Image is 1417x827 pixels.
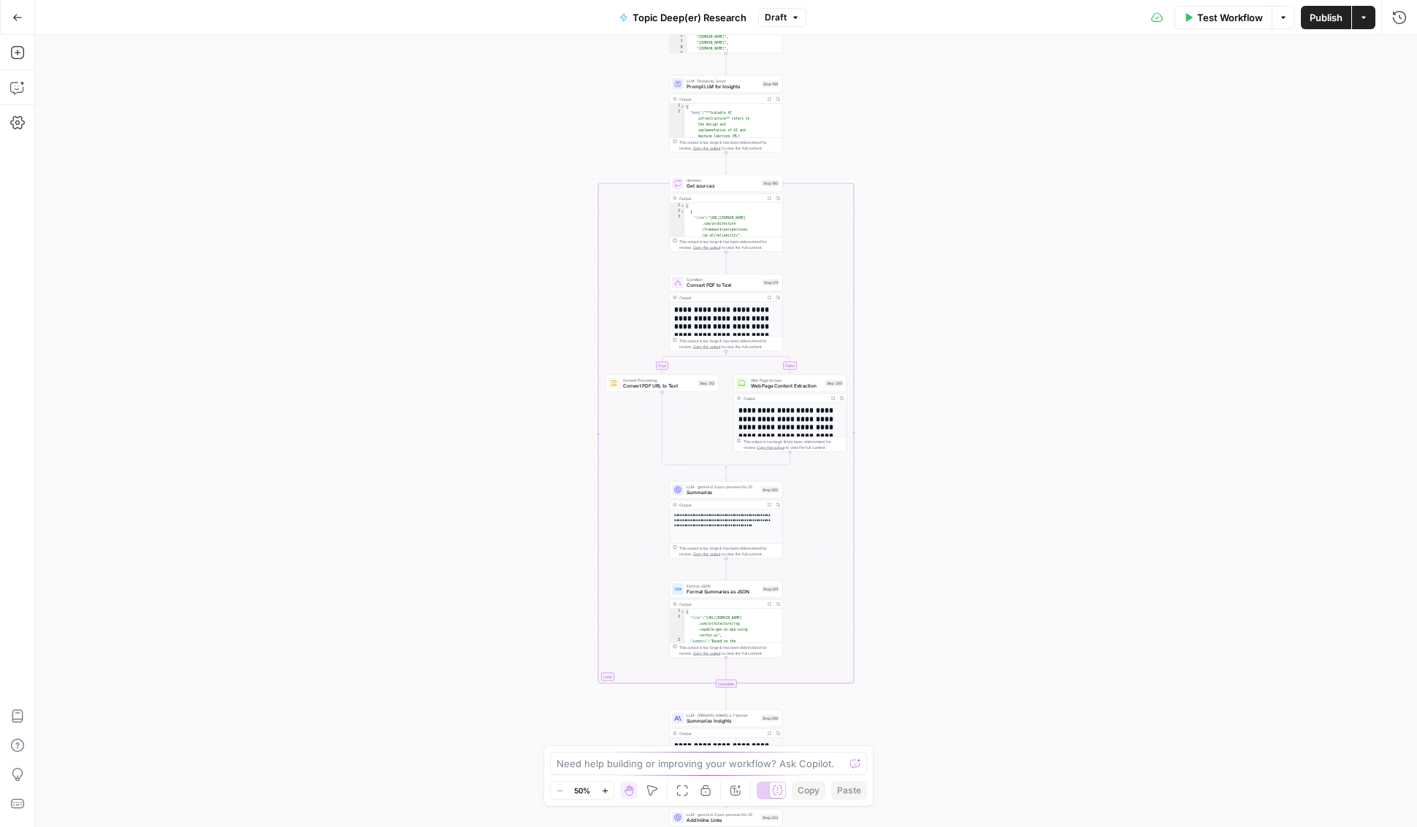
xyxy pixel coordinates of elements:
[670,39,687,45] div: 7
[687,484,758,490] span: LLM · gemini-2.5-pro-preview-03-25
[687,78,759,84] span: LLM · Perplexity Sonar
[679,295,763,301] div: Output
[670,209,685,215] div: 2
[679,196,763,201] div: Output
[670,174,783,252] div: LoopIterationGet sourcesStep 195Output[ { "link":"[URL][DOMAIN_NAME] .com/architecture /framework...
[623,382,695,390] span: Convert PDF URL to Text
[681,209,685,215] span: Toggle code folding, rows 2 through 5
[1197,10,1263,25] span: Test Workflow
[725,558,727,580] g: Edge from step_202 to step_201
[825,380,844,387] div: Step 200
[698,380,716,387] div: Step 212
[670,51,687,57] div: 9
[681,203,685,209] span: Toggle code folding, rows 1 through 6
[679,239,779,250] div: This output is too large & has been abbreviated for review. to view the full content.
[687,83,759,91] span: Prompt LLM for Insights
[679,545,779,557] div: This output is too large & has been abbreviated for review. to view the full content.
[670,45,687,51] div: 8
[725,467,727,481] g: Edge from step_211-conditional-end to step_202
[679,731,763,736] div: Output
[831,781,867,800] button: Paste
[670,580,783,658] div: Format JSONFormat Summaries as JSONStep 201Output{ "link":"[URL][DOMAIN_NAME] .com/architecture/r...
[687,588,759,596] span: Format Summaries as JSON
[837,784,861,797] span: Paste
[757,445,784,450] span: Copy the output
[687,583,759,589] span: Format JSON
[670,109,685,804] div: 2
[670,215,685,238] div: 3
[670,615,685,638] div: 2
[725,252,727,273] g: Edge from step_195 to step_211
[687,177,759,183] span: Iteration
[687,712,758,718] span: LLM · [PERSON_NAME] 3.7 Sonnet
[751,382,822,390] span: Web Page Content Extraction
[762,180,779,187] div: Step 195
[679,96,763,102] div: Output
[670,680,783,688] div: Complete
[606,374,719,392] div: Content ProcessingConvert PDF URL to TextStep 212
[751,377,822,383] span: Web Page Scrape
[758,8,806,27] button: Draft
[681,609,685,615] span: Toggle code folding, rows 1 through 4
[693,651,721,655] span: Copy the output
[679,601,763,607] div: Output
[1310,10,1342,25] span: Publish
[693,552,721,556] span: Copy the output
[687,282,760,289] span: Convert PDF to Text
[693,245,721,250] span: Copy the output
[761,487,779,493] div: Step 202
[633,10,746,25] span: Topic Deep(er) Research
[670,34,687,39] div: 6
[623,377,695,383] span: Content Processing
[681,104,685,109] span: Toggle code folding, rows 1 through 3
[679,338,779,350] div: This output is too large & has been abbreviated for review. to view the full content.
[670,203,685,209] div: 1
[687,277,760,282] span: Condition
[611,6,755,29] button: Topic Deep(er) Research
[574,785,590,796] span: 50%
[762,81,779,88] div: Step 199
[1175,6,1272,29] button: Test Workflow
[716,680,737,688] div: Complete
[687,812,758,818] span: LLM · gemini-2.5-pro-preview-03-25
[679,139,779,151] div: This output is too large & has been abbreviated for review. to view the full content.
[725,153,727,174] g: Edge from step_199 to step_195
[662,392,727,469] g: Edge from step_212 to step_211-conditional-end
[726,351,791,374] g: Edge from step_211 to step_200
[679,502,763,508] div: Output
[726,452,790,469] g: Edge from step_200 to step_211-conditional-end
[763,280,779,286] div: Step 211
[798,784,820,797] span: Copy
[670,75,783,153] div: LLM · Perplexity SonarPrompt LLM for InsightsStep 199Output{ "body":"**Scalable AI infrastructure...
[687,718,758,725] span: Summarize Insights
[670,609,685,615] div: 1
[725,688,727,709] g: Edge from step_195-iteration-end to step_208
[744,439,844,450] div: This output is too large & has been abbreviated for review. to view the full content.
[670,104,685,109] div: 1
[693,146,721,150] span: Copy the output
[792,781,825,800] button: Copy
[762,586,779,593] div: Step 201
[693,345,721,349] span: Copy the output
[687,817,758,824] span: Add Inline Links
[611,380,618,387] img: 62yuwf1kr9krw125ghy9mteuwaw4
[765,11,787,24] span: Draft
[679,645,779,656] div: This output is too large & has been abbreviated for review. to view the full content.
[761,815,779,821] div: Step 223
[725,787,727,808] g: Edge from step_208 to step_223
[661,351,726,374] g: Edge from step_211 to step_212
[725,53,727,74] g: Edge from step_192 to step_199
[687,489,758,496] span: Summarize
[761,715,779,722] div: Step 208
[687,182,759,190] span: Get sources
[744,396,827,401] div: Output
[1301,6,1351,29] button: Publish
